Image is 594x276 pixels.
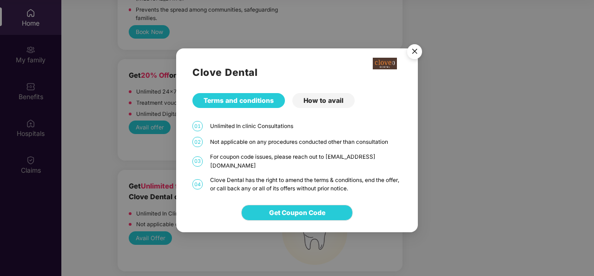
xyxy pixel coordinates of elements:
[292,93,355,108] div: How to avail
[241,205,353,221] button: Get Coupon Code
[210,153,402,170] div: For coupon code issues, please reach out to [EMAIL_ADDRESS][DOMAIN_NAME]
[192,65,402,80] h2: Clove Dental
[192,121,203,131] span: 01
[192,179,203,189] span: 04
[269,208,325,218] span: Get Coupon Code
[210,122,402,131] div: Unlimited In clinic Consultations
[402,40,428,66] img: svg+xml;base64,PHN2ZyB4bWxucz0iaHR0cDovL3d3dy53My5vcmcvMjAwMC9zdmciIHdpZHRoPSI1NiIgaGVpZ2h0PSI1Ni...
[373,58,397,69] img: clove-dental%20png.png
[192,93,285,108] div: Terms and conditions
[402,40,427,65] button: Close
[192,137,203,147] span: 02
[210,176,402,193] div: Clove Dental has the right to amend the terms & conditions, end the offer, or call back any or al...
[192,156,203,167] span: 03
[210,138,402,147] div: Not applicable on any procedures conducted other than consultation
